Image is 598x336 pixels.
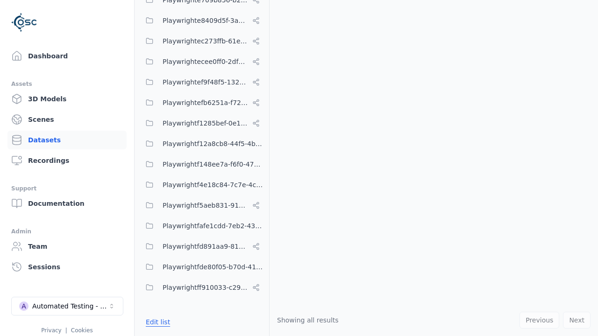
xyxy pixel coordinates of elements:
[7,110,127,129] a: Scenes
[163,200,249,211] span: Playwrightf5aeb831-9105-46b5-9a9b-c943ac435ad3
[163,118,249,129] span: Playwrightf1285bef-0e1f-4916-a3c2-d80ed4e692e1
[11,78,123,90] div: Assets
[140,237,263,256] button: Playwrightfd891aa9-817c-4b53-b4a5-239ad8786b13
[7,194,127,213] a: Documentation
[7,237,127,256] a: Team
[11,183,123,194] div: Support
[19,301,28,311] div: A
[65,327,67,334] span: |
[140,155,263,174] button: Playwrightf148ee7a-f6f0-478b-8659-42bd4a5eac88
[163,56,249,67] span: Playwrightecee0ff0-2df5-41ca-bc9d-ef70750fb77f
[7,258,127,276] a: Sessions
[11,9,37,35] img: Logo
[7,90,127,108] a: 3D Models
[163,159,263,170] span: Playwrightf148ee7a-f6f0-478b-8659-42bd4a5eac88
[7,151,127,170] a: Recordings
[41,327,61,334] a: Privacy
[140,258,263,276] button: Playwrightfde80f05-b70d-4104-ad1c-b71865a0eedf
[11,226,123,237] div: Admin
[140,175,263,194] button: Playwrightf4e18c84-7c7e-4c28-bfa4-7be69262452c
[163,282,249,293] span: Playwrightff910033-c297-413c-9627-78f34a067480
[140,93,263,112] button: Playwrightefb6251a-f72e-4cb7-bc11-185fbdc8734c
[163,35,249,47] span: Playwrightec273ffb-61ea-45e5-a16f-f2326c02251a
[7,47,127,65] a: Dashboard
[140,196,263,215] button: Playwrightf5aeb831-9105-46b5-9a9b-c943ac435ad3
[140,134,263,153] button: Playwrightf12a8cb8-44f5-4bf0-b292-721ddd8e7e42
[163,220,263,231] span: Playwrightfafe1cdd-7eb2-4390-bfe1-ed4773ecffac
[163,241,249,252] span: Playwrightfd891aa9-817c-4b53-b4a5-239ad8786b13
[140,278,263,297] button: Playwrightff910033-c297-413c-9627-78f34a067480
[140,11,263,30] button: Playwrighte8409d5f-3a44-44cc-9d3a-6aa5a29a7491
[140,32,263,50] button: Playwrightec273ffb-61ea-45e5-a16f-f2326c02251a
[7,131,127,149] a: Datasets
[140,73,263,91] button: Playwrightef9f48f5-132c-420e-ba19-65a3bd8c2253
[163,138,263,149] span: Playwrightf12a8cb8-44f5-4bf0-b292-721ddd8e7e42
[71,327,93,334] a: Cookies
[140,217,263,235] button: Playwrightfafe1cdd-7eb2-4390-bfe1-ed4773ecffac
[163,97,249,108] span: Playwrightefb6251a-f72e-4cb7-bc11-185fbdc8734c
[32,301,108,311] div: Automated Testing - Playwright
[163,77,249,88] span: Playwrightef9f48f5-132c-420e-ba19-65a3bd8c2253
[140,114,263,133] button: Playwrightf1285bef-0e1f-4916-a3c2-d80ed4e692e1
[163,261,263,273] span: Playwrightfde80f05-b70d-4104-ad1c-b71865a0eedf
[277,316,339,324] span: Showing all results
[163,15,249,26] span: Playwrighte8409d5f-3a44-44cc-9d3a-6aa5a29a7491
[163,179,263,190] span: Playwrightf4e18c84-7c7e-4c28-bfa4-7be69262452c
[140,52,263,71] button: Playwrightecee0ff0-2df5-41ca-bc9d-ef70750fb77f
[140,314,176,330] button: Edit list
[11,297,123,315] button: Select a workspace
